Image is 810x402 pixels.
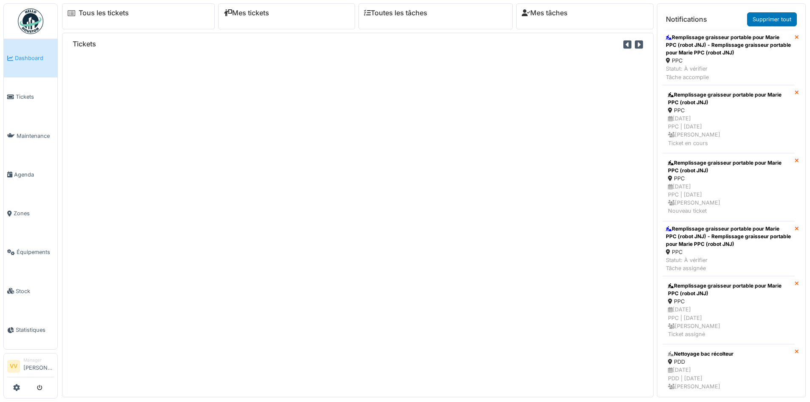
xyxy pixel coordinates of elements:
[17,132,54,140] span: Maintenance
[668,305,789,338] div: [DATE] PPC | [DATE] [PERSON_NAME] Ticket assigné
[668,297,789,305] div: PPC
[666,34,791,57] div: Remplissage graisseur portable pour Marie PPC (robot JNJ) - Remplissage graisseur portable pour M...
[668,159,789,174] div: Remplissage graisseur portable pour Marie PPC (robot JNJ)
[668,366,789,391] div: [DATE] PDD | [DATE] [PERSON_NAME]
[18,9,43,34] img: Badge_color-CXgf-gQk.svg
[666,15,707,23] h6: Notifications
[666,65,791,81] div: Statut: À vérifier Tâche accomplie
[668,358,789,366] div: PDD
[4,155,57,194] a: Agenda
[662,221,795,277] a: Remplissage graisseur portable pour Marie PPC (robot JNJ) - Remplissage graisseur portable pour M...
[668,350,789,358] div: Nettoyage bac récolteur
[747,12,797,26] a: Supprimer tout
[4,39,57,77] a: Dashboard
[73,40,96,48] h6: Tickets
[16,326,54,334] span: Statistiques
[666,256,791,272] div: Statut: À vérifier Tâche assignée
[666,57,791,65] div: PPC
[7,360,20,373] li: VV
[662,276,795,344] a: Remplissage graisseur portable pour Marie PPC (robot JNJ) PPC [DATE]PPC | [DATE] [PERSON_NAME]Tic...
[7,357,54,377] a: VV Manager[PERSON_NAME]
[662,85,795,153] a: Remplissage graisseur portable pour Marie PPC (robot JNJ) PPC [DATE]PPC | [DATE] [PERSON_NAME]Tic...
[668,182,789,215] div: [DATE] PPC | [DATE] [PERSON_NAME] Nouveau ticket
[224,9,269,17] a: Mes tickets
[23,357,54,375] li: [PERSON_NAME]
[662,153,795,221] a: Remplissage graisseur portable pour Marie PPC (robot JNJ) PPC [DATE]PPC | [DATE] [PERSON_NAME]Nou...
[668,106,789,114] div: PPC
[666,225,791,248] div: Remplissage graisseur portable pour Marie PPC (robot JNJ) - Remplissage graisseur portable pour M...
[4,77,57,116] a: Tickets
[668,91,789,106] div: Remplissage graisseur portable pour Marie PPC (robot JNJ)
[15,54,54,62] span: Dashboard
[668,174,789,182] div: PPC
[23,357,54,363] div: Manager
[16,93,54,101] span: Tickets
[4,311,57,349] a: Statistiques
[668,282,789,297] div: Remplissage graisseur portable pour Marie PPC (robot JNJ)
[666,248,791,256] div: PPC
[4,117,57,155] a: Maintenance
[364,9,427,17] a: Toutes les tâches
[668,114,789,147] div: [DATE] PPC | [DATE] [PERSON_NAME] Ticket en cours
[14,209,54,217] span: Zones
[16,287,54,295] span: Stock
[662,344,795,396] a: Nettoyage bac récolteur PDD [DATE]PDD | [DATE] [PERSON_NAME]
[522,9,568,17] a: Mes tâches
[662,30,795,85] a: Remplissage graisseur portable pour Marie PPC (robot JNJ) - Remplissage graisseur portable pour M...
[14,171,54,179] span: Agenda
[4,272,57,311] a: Stock
[4,194,57,233] a: Zones
[79,9,129,17] a: Tous les tickets
[4,233,57,271] a: Équipements
[17,248,54,256] span: Équipements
